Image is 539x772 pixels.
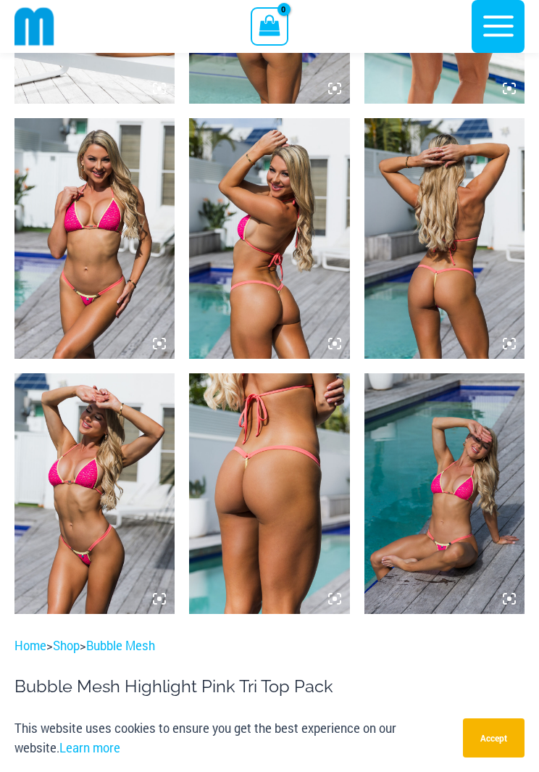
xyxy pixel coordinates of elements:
img: Bubble Mesh Highlight Pink 309 Top 421 Micro [364,118,525,359]
img: Bubble Mesh Highlight Pink 309 Top 421 Micro [14,118,175,359]
p: This website uses cookies to ensure you get the best experience on our website. [14,718,452,758]
img: Bubble Mesh Highlight Pink 309 Top 421 Micro [364,373,525,614]
img: Bubble Mesh Highlight Pink 309 Top 421 Micro [14,373,175,614]
a: Bubble Mesh [86,638,155,653]
button: Accept [463,718,525,758]
img: cropped mm emblem [14,7,54,46]
img: Bubble Mesh Highlight Pink 309 Top 421 Micro [189,118,349,359]
a: View Shopping Cart, empty [251,7,288,45]
a: Learn more [59,740,120,755]
a: Home [14,638,46,653]
a: Shop [53,638,80,653]
img: Bubble Mesh Highlight Pink 421 Micro [189,373,349,614]
p: > > [14,636,525,655]
h1: Bubble Mesh Highlight Pink Tri Top Pack [14,676,525,697]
